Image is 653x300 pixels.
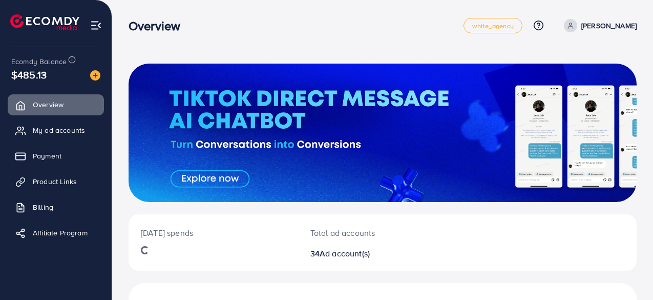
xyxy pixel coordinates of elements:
[310,227,413,239] p: Total ad accounts
[90,19,102,31] img: menu
[33,202,53,212] span: Billing
[90,70,100,81] img: image
[8,171,104,192] a: Product Links
[11,67,47,82] span: $485.13
[33,125,85,135] span: My ad accounts
[8,120,104,141] a: My ad accounts
[560,19,637,32] a: [PERSON_NAME]
[33,151,61,161] span: Payment
[464,18,522,33] a: white_agency
[129,18,188,33] h3: Overview
[320,248,370,259] span: Ad account(s)
[11,56,67,67] span: Ecomdy Balance
[33,176,77,187] span: Product Links
[141,227,286,239] p: [DATE] spends
[8,146,104,166] a: Payment
[33,228,88,238] span: Affiliate Program
[8,223,104,243] a: Affiliate Program
[8,197,104,217] a: Billing
[33,99,64,110] span: Overview
[472,23,514,29] span: white_agency
[10,14,79,30] img: logo
[581,19,637,32] p: [PERSON_NAME]
[310,249,413,258] h2: 34
[8,94,104,115] a: Overview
